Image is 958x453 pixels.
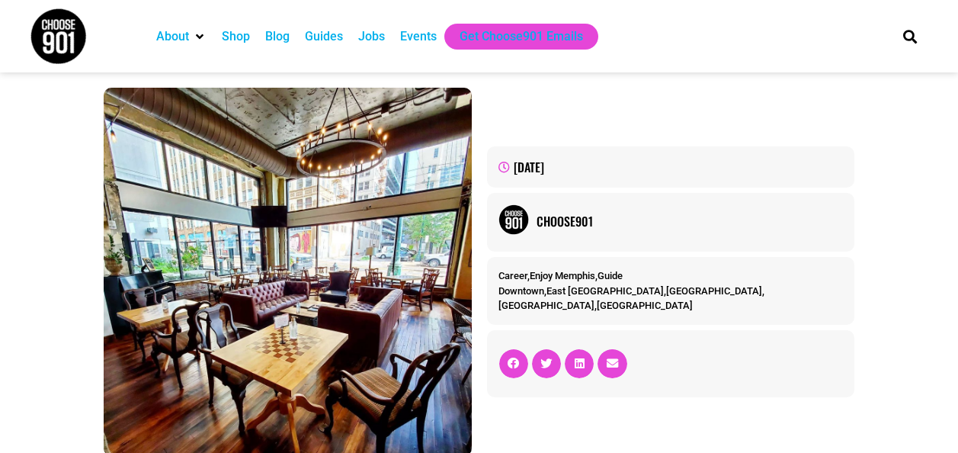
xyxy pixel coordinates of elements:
span: , , , , [498,285,764,312]
time: [DATE] [514,158,544,176]
img: Picture of Choose901 [498,204,529,235]
a: Shop [222,27,250,46]
div: About [149,24,214,50]
span: , , [498,270,623,281]
a: [GEOGRAPHIC_DATA] [597,300,693,311]
a: [GEOGRAPHIC_DATA] [666,285,762,297]
a: Blog [265,27,290,46]
a: Jobs [358,27,385,46]
nav: Main nav [149,24,877,50]
a: Choose901 [537,212,844,230]
a: Events [400,27,437,46]
a: Get Choose901 Emails [460,27,583,46]
div: Share on email [598,349,626,378]
div: Share on linkedin [565,349,594,378]
div: Share on facebook [499,349,528,378]
a: Enjoy Memphis [530,270,595,281]
div: Search [897,24,922,49]
a: Guides [305,27,343,46]
a: Guide [598,270,623,281]
a: Career [498,270,527,281]
div: Share on twitter [532,349,561,378]
a: Downtown [498,285,544,297]
a: East [GEOGRAPHIC_DATA] [546,285,664,297]
a: [GEOGRAPHIC_DATA] [498,300,594,311]
a: About [156,27,189,46]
